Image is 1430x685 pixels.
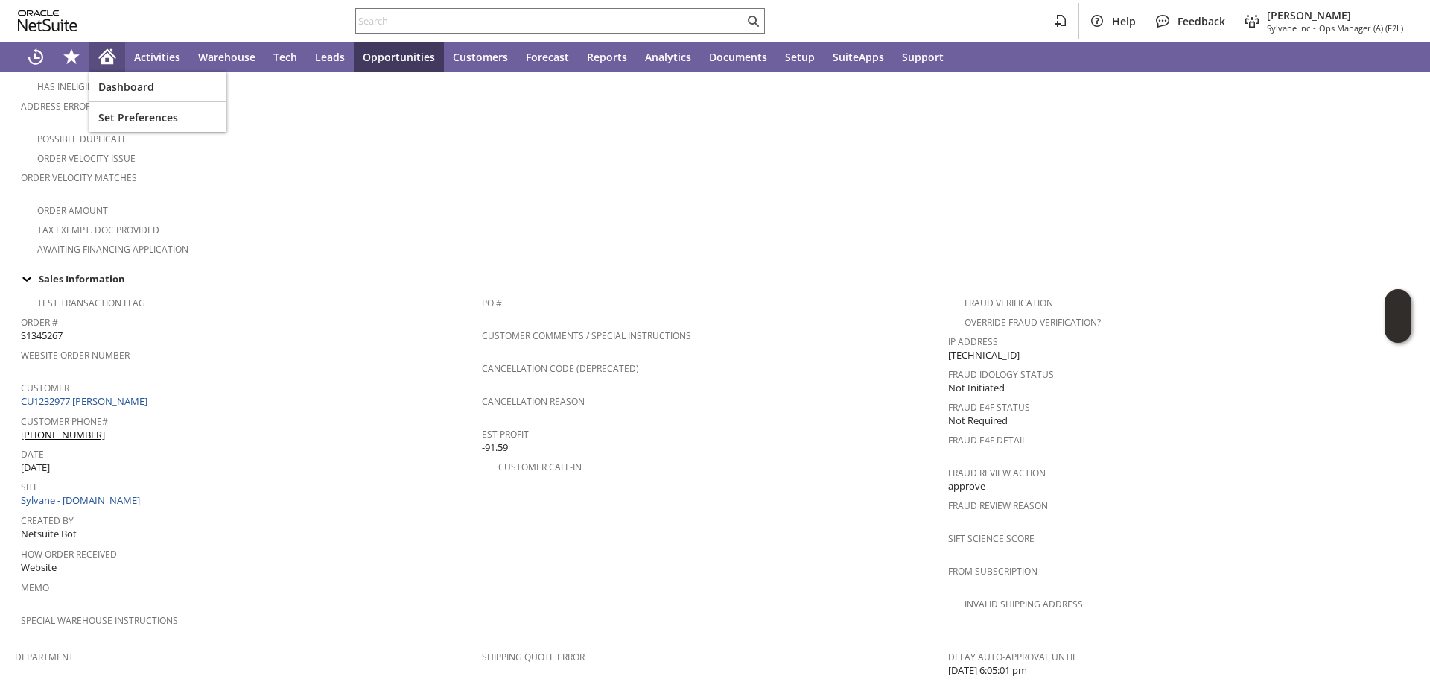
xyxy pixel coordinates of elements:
a: Shipping Quote Error [482,651,585,663]
a: Sylvane - [DOMAIN_NAME] [21,493,144,507]
a: Home [89,42,125,72]
a: Special Warehouse Instructions [21,614,178,627]
a: Override Fraud Verification? [965,316,1101,329]
a: Department [15,651,74,663]
a: Order Velocity Issue [37,152,136,165]
iframe: Click here to launch Oracle Guided Learning Help Panel [1385,289,1411,343]
span: -91.59 [482,441,508,455]
div: Shortcuts [54,42,89,72]
span: S1345267 [21,329,63,343]
a: Awaiting Financing Application [37,243,188,256]
span: Sylvane Inc [1267,22,1310,34]
span: Setup [785,50,815,64]
div: Sales Information [15,269,1409,288]
span: Set Preferences [98,110,217,124]
a: Address Errors [21,100,96,113]
td: Sales Information [15,269,1415,288]
span: Ops Manager (A) (F2L) [1319,22,1403,34]
a: How Order Received [21,548,117,561]
a: Fraud Verification [965,297,1053,309]
a: Site [21,481,39,493]
span: Not Required [948,414,1008,428]
a: Created By [21,514,74,527]
svg: Home [98,48,116,66]
span: - [1313,22,1316,34]
a: Order # [21,316,58,329]
a: IP Address [948,335,998,348]
a: CU1232977 [PERSON_NAME] [21,394,151,408]
span: Analytics [645,50,691,64]
a: Fraud Review Action [948,467,1046,479]
a: Test Transaction Flag [37,297,145,309]
span: Reports [587,50,627,64]
span: Oracle Guided Learning Widget. To move around, please hold and drag [1385,317,1411,344]
a: Memo [21,581,49,594]
a: Leads [306,42,354,72]
a: Sift Science Score [948,532,1035,545]
a: Warehouse [189,42,264,72]
span: Dashboard [98,80,217,94]
span: Help [1112,14,1136,28]
a: Opportunities [354,42,444,72]
a: Analytics [636,42,700,72]
svg: Search [744,12,762,30]
input: Search [356,12,744,30]
a: Dashboard [89,72,226,101]
span: Netsuite Bot [21,527,77,541]
span: Warehouse [198,50,255,64]
a: Order Amount [37,204,108,217]
a: Customer Phone# [21,415,108,428]
a: Support [893,42,953,72]
a: From Subscription [948,565,1037,578]
span: [TECHNICAL_ID] [948,348,1020,362]
a: Has Ineligible Free Express Shipping [37,81,206,93]
a: Fraud Review Reason [948,499,1048,512]
a: Order Velocity Matches [21,171,137,184]
a: [PHONE_NUMBER] [21,428,105,441]
a: Customer Call-in [498,461,582,473]
span: Feedback [1178,14,1225,28]
span: Documents [709,50,767,64]
svg: Recent Records [27,48,45,66]
a: Possible Duplicate [37,133,127,145]
a: Documents [700,42,776,72]
a: Customer [21,382,69,394]
a: Recent Records [18,42,54,72]
span: Tech [273,50,297,64]
svg: Shortcuts [63,48,80,66]
span: Customers [453,50,508,64]
a: Customer Comments / Special Instructions [482,329,691,342]
a: Customers [444,42,517,72]
span: [DATE] 6:05:01 pm [948,663,1027,678]
a: Fraud Idology Status [948,368,1054,381]
a: Fraud E4F Status [948,401,1030,414]
span: Opportunities [363,50,435,64]
a: Tax Exempt. Doc Provided [37,224,159,236]
a: Tech [264,42,306,72]
span: Leads [315,50,345,64]
span: SuiteApps [833,50,884,64]
span: approve [948,479,985,493]
a: Est Profit [482,428,529,441]
a: Invalid Shipping Address [965,598,1083,610]
a: Reports [578,42,636,72]
span: Support [902,50,944,64]
a: Date [21,448,44,461]
a: Setup [776,42,824,72]
span: Activities [134,50,180,64]
a: Delay Auto-Approval Until [948,651,1077,663]
span: [PERSON_NAME] [1267,8,1403,22]
span: [DATE] [21,461,50,475]
span: Forecast [526,50,569,64]
a: Website Order Number [21,349,130,362]
span: Not Initiated [948,381,1005,395]
a: Fraud E4F Detail [948,434,1026,446]
a: Cancellation Reason [482,395,585,408]
a: SuiteApps [824,42,893,72]
a: Activities [125,42,189,72]
a: Forecast [517,42,578,72]
a: Cancellation Code (deprecated) [482,362,639,375]
svg: logo [18,10,77,31]
span: Website [21,561,57,575]
a: Set Preferences [89,102,226,132]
